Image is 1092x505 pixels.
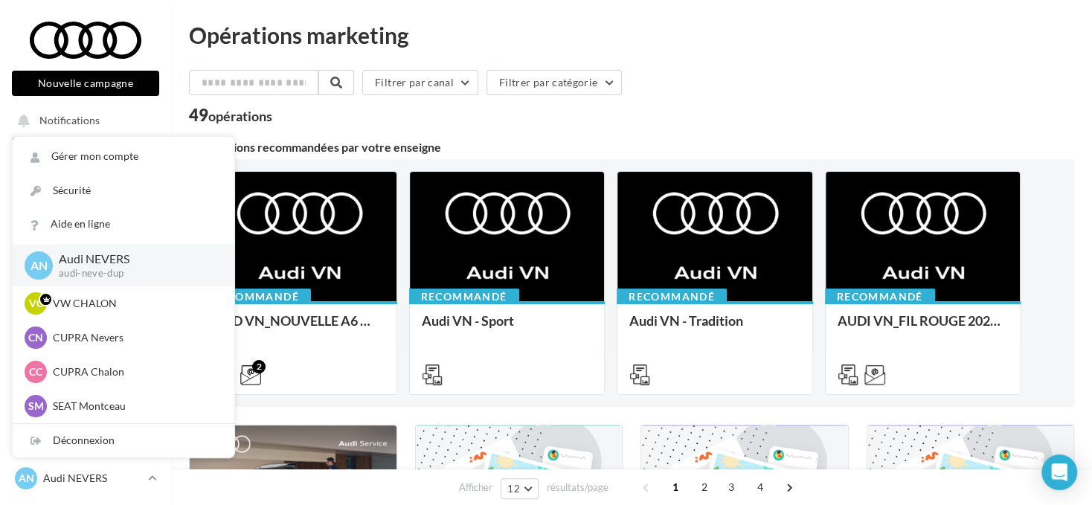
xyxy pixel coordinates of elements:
span: résultats/page [547,480,608,495]
span: 3 [719,475,743,499]
a: Médiathèque [9,286,162,317]
div: Opérations marketing [189,24,1074,46]
div: 4 opérations recommandées par votre enseigne [189,141,1074,153]
button: Filtrer par canal [362,70,478,95]
button: Nouvelle campagne [12,71,159,96]
span: AN [30,257,48,274]
a: Sécurité [13,174,234,208]
span: Afficher [459,480,492,495]
p: CUPRA Nevers [53,330,216,345]
span: CN [28,330,43,345]
div: Recommandé [201,289,311,305]
p: audi-neve-dup [59,267,211,280]
p: Audi NEVERS [43,471,142,486]
span: CC [29,364,42,379]
span: 12 [507,483,520,495]
span: 4 [748,475,772,499]
span: Notifications [39,115,100,127]
a: Visibilité en ligne [9,212,162,243]
a: Opérations [9,137,162,168]
div: Audi VN - Sport [422,313,593,343]
div: AUD VN_NOUVELLE A6 e-tron [213,313,385,343]
span: VC [29,296,43,311]
span: 2 [693,475,716,499]
div: Déconnexion [13,424,234,457]
div: 49 [189,107,272,123]
span: AN [19,471,34,486]
div: Audi VN - Tradition [629,313,800,343]
a: PLV et print personnalisable [9,323,162,367]
a: Boîte de réception15 [9,173,162,205]
div: 2 [252,360,266,373]
span: SM [28,399,44,414]
button: 12 [501,478,539,499]
div: opérations [208,109,272,123]
div: Recommandé [825,289,935,305]
p: SEAT Montceau [53,399,216,414]
a: AN Audi NEVERS [12,464,159,492]
a: Campagnes [9,249,162,280]
a: Aide en ligne [13,208,234,241]
p: Audi NEVERS [59,251,211,268]
span: 1 [664,475,687,499]
a: Gérer mon compte [13,140,234,173]
button: Filtrer par catégorie [486,70,622,95]
div: AUDI VN_FIL ROUGE 2025 - A1, Q2, Q3, Q5 et Q4 e-tron [838,313,1009,343]
p: VW CHALON [53,296,216,311]
p: CUPRA Chalon [53,364,216,379]
div: Recommandé [617,289,727,305]
div: Open Intercom Messenger [1041,454,1077,490]
div: Recommandé [409,289,519,305]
